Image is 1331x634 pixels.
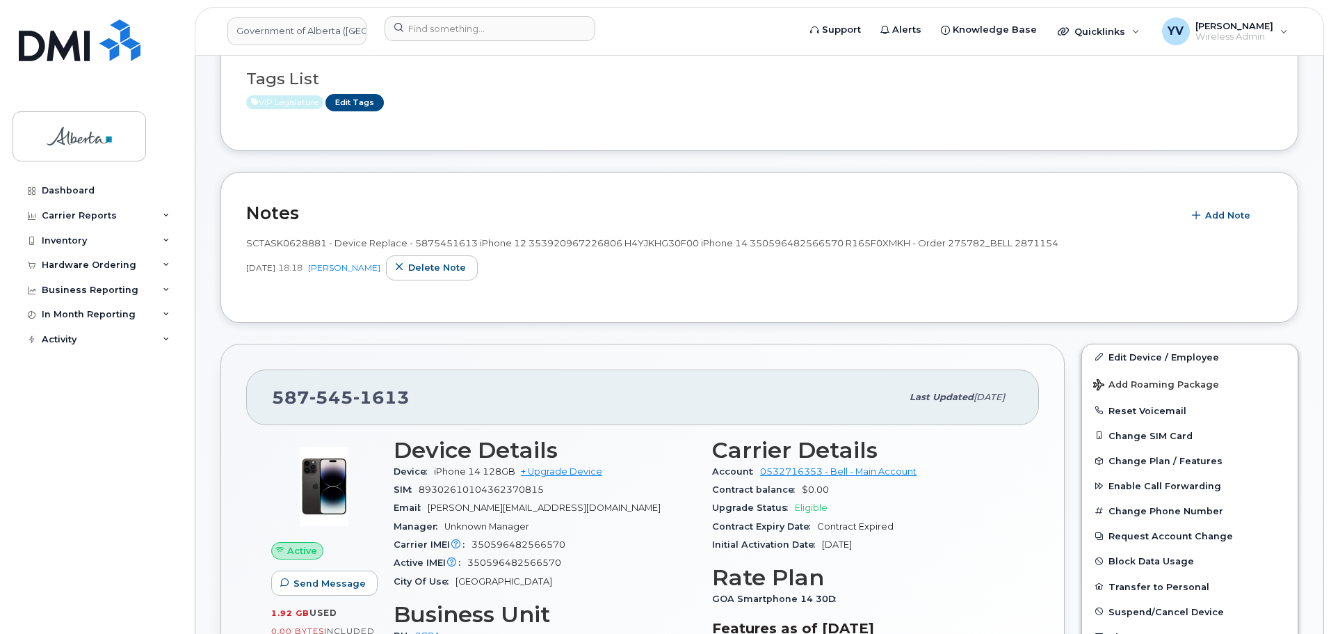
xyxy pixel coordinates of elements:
[1195,31,1273,42] span: Wireless Admin
[1082,574,1298,599] button: Transfer to Personal
[871,16,931,44] a: Alerts
[1108,456,1223,466] span: Change Plan / Features
[521,466,602,477] a: + Upgrade Device
[1168,23,1184,40] span: YV
[308,262,380,273] a: [PERSON_NAME]
[802,484,829,495] span: $0.00
[467,557,561,568] span: 350596482566570
[394,576,455,587] span: City Of Use
[795,502,828,513] span: Eligible
[455,576,552,587] span: [GEOGRAPHIC_DATA]
[800,16,871,44] a: Support
[1195,20,1273,31] span: [PERSON_NAME]
[1082,344,1298,370] a: Edit Device / Employee
[246,237,1058,248] span: SCTASK0628881 - Device Replace - 5875451613 iPhone 12 353920967226806 H4YJKHG30F00 iPhone 14 3505...
[394,438,695,463] h3: Device Details
[419,484,544,495] span: 89302610104362370815
[892,23,921,37] span: Alerts
[817,521,894,532] span: Contract Expired
[309,608,337,618] span: used
[760,466,917,477] a: 0532716353 - Bell - Main Account
[282,445,366,528] img: image20231002-3703462-njx0qo.jpeg
[394,602,695,627] h3: Business Unit
[394,466,434,477] span: Device
[910,392,974,402] span: Last updated
[1183,203,1262,228] button: Add Note
[953,23,1037,37] span: Knowledge Base
[386,255,478,280] button: Delete note
[272,387,410,408] span: 587
[931,16,1047,44] a: Knowledge Base
[1205,209,1250,222] span: Add Note
[394,484,419,495] span: SIM
[293,577,366,590] span: Send Message
[408,261,466,274] span: Delete note
[1082,448,1298,473] button: Change Plan / Features
[325,94,384,111] a: Edit Tags
[246,203,1176,223] h2: Notes
[1082,423,1298,448] button: Change SIM Card
[822,539,852,550] span: [DATE]
[1108,481,1221,491] span: Enable Call Forwarding
[1074,26,1125,37] span: Quicklinks
[1082,498,1298,523] button: Change Phone Number
[271,608,309,618] span: 1.92 GB
[309,387,353,408] span: 545
[712,539,822,550] span: Initial Activation Date
[353,387,410,408] span: 1613
[1108,606,1224,617] span: Suspend/Cancel Device
[434,466,515,477] span: iPhone 14 128GB
[1082,398,1298,423] button: Reset Voicemail
[1082,370,1298,398] button: Add Roaming Package
[278,262,302,274] span: 18:18
[822,23,861,37] span: Support
[712,502,795,513] span: Upgrade Status
[271,571,378,596] button: Send Message
[394,521,444,532] span: Manager
[712,466,760,477] span: Account
[444,521,529,532] span: Unknown Manager
[428,502,661,513] span: [PERSON_NAME][EMAIL_ADDRESS][DOMAIN_NAME]
[246,95,323,109] span: Active
[246,70,1273,88] h3: Tags List
[1082,523,1298,548] button: Request Account Change
[1093,379,1219,393] span: Add Roaming Package
[1082,599,1298,624] button: Suspend/Cancel Device
[394,502,428,513] span: Email
[712,438,1014,463] h3: Carrier Details
[712,521,817,532] span: Contract Expiry Date
[1082,548,1298,573] button: Block Data Usage
[712,565,1014,590] h3: Rate Plan
[385,16,595,41] input: Find something...
[1082,473,1298,498] button: Enable Call Forwarding
[394,557,467,568] span: Active IMEI
[394,539,471,550] span: Carrier IMEI
[471,539,565,550] span: 350596482566570
[227,17,366,45] a: Government of Alberta (GOA)
[974,392,1005,402] span: [DATE]
[712,594,843,604] span: GOA Smartphone 14 30D
[1152,17,1298,45] div: Yen Vong
[246,262,275,274] span: [DATE]
[287,544,317,557] span: Active
[712,484,802,495] span: Contract balance
[1048,17,1149,45] div: Quicklinks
